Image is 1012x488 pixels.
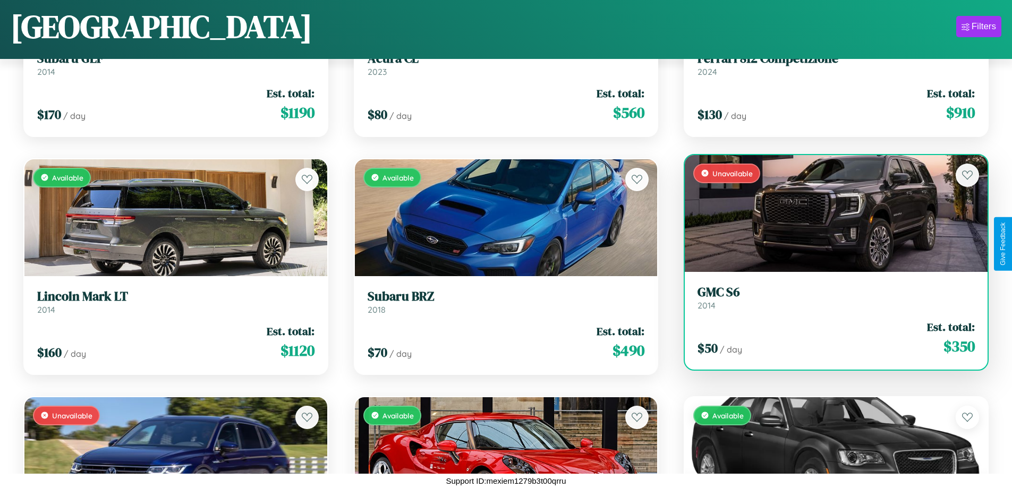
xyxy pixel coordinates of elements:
[597,85,644,101] span: Est. total:
[389,110,412,121] span: / day
[368,51,645,66] h3: Acura CL
[698,51,975,77] a: Ferrari 812 Competizione2024
[446,474,566,488] p: Support ID: mexiem1279b3t00qrru
[368,66,387,77] span: 2023
[37,51,314,77] a: Subaru GLF2014
[382,411,414,420] span: Available
[698,51,975,66] h3: Ferrari 812 Competizione
[368,344,387,361] span: $ 70
[52,411,92,420] span: Unavailable
[267,323,314,339] span: Est. total:
[368,304,386,315] span: 2018
[280,102,314,123] span: $ 1190
[37,106,61,123] span: $ 170
[999,222,1007,266] div: Give Feedback
[64,348,86,359] span: / day
[613,102,644,123] span: $ 560
[280,340,314,361] span: $ 1120
[956,16,1001,37] button: Filters
[698,300,716,311] span: 2014
[52,173,83,182] span: Available
[389,348,412,359] span: / day
[37,51,314,66] h3: Subaru GLF
[368,106,387,123] span: $ 80
[267,85,314,101] span: Est. total:
[698,66,717,77] span: 2024
[37,304,55,315] span: 2014
[368,289,645,304] h3: Subaru BRZ
[698,285,975,311] a: GMC S62014
[724,110,746,121] span: / day
[37,66,55,77] span: 2014
[368,289,645,315] a: Subaru BRZ2018
[698,285,975,300] h3: GMC S6
[368,51,645,77] a: Acura CL2023
[927,85,975,101] span: Est. total:
[946,102,975,123] span: $ 910
[972,21,996,32] div: Filters
[927,319,975,335] span: Est. total:
[11,5,312,48] h1: [GEOGRAPHIC_DATA]
[698,106,722,123] span: $ 130
[63,110,86,121] span: / day
[613,340,644,361] span: $ 490
[597,323,644,339] span: Est. total:
[698,339,718,357] span: $ 50
[37,344,62,361] span: $ 160
[382,173,414,182] span: Available
[720,344,742,355] span: / day
[37,289,314,304] h3: Lincoln Mark LT
[712,169,753,178] span: Unavailable
[943,336,975,357] span: $ 350
[37,289,314,315] a: Lincoln Mark LT2014
[712,411,744,420] span: Available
